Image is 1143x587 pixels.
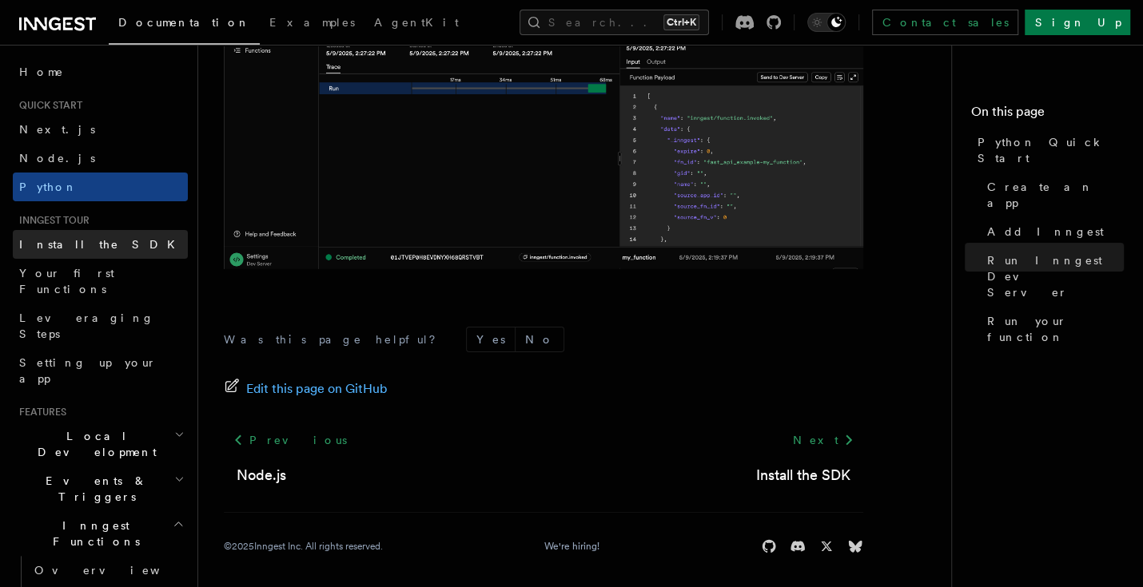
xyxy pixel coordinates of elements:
span: Setting up your app [19,356,157,385]
span: Edit this page on GitHub [246,378,388,400]
span: Home [19,64,64,80]
a: Edit this page on GitHub [224,378,388,400]
span: Node.js [19,152,95,165]
button: Events & Triggers [13,466,188,511]
a: Run your function [981,307,1124,351]
a: Overview [28,556,188,585]
span: Run Inngest Dev Server [987,252,1124,300]
span: Python Quick Start [978,134,1124,166]
a: Create an app [981,173,1124,217]
span: Quick start [13,99,82,112]
a: Python [13,173,188,201]
a: Leveraging Steps [13,303,188,348]
span: Python [19,180,78,193]
button: Yes [467,327,515,351]
span: Leveraging Steps [19,311,154,340]
kbd: Ctrl+K [663,14,699,30]
span: Your first Functions [19,267,114,295]
a: Run Inngest Dev Server [981,246,1124,307]
a: Your first Functions [13,259,188,303]
a: We're hiring! [544,540,599,553]
span: Overview [34,564,199,577]
span: Create an app [987,179,1124,211]
button: Search...Ctrl+K [520,10,709,35]
a: Home [13,58,188,86]
a: Examples [260,5,364,43]
div: © 2025 Inngest Inc. All rights reserved. [224,540,383,553]
a: Node.js [237,464,286,486]
span: Next.js [19,123,95,136]
h4: On this page [971,102,1124,128]
button: No [516,327,564,351]
span: Install the SDK [19,238,185,251]
button: Toggle dark mode [807,13,846,32]
a: Sign Up [1025,10,1130,35]
a: Python Quick Start [971,128,1124,173]
a: Setting up your app [13,348,188,393]
button: Local Development [13,422,188,466]
span: Features [13,406,66,418]
span: Add Inngest [987,224,1104,240]
span: Inngest tour [13,214,90,227]
a: Node.js [13,144,188,173]
a: Install the SDK [756,464,850,486]
button: Inngest Functions [13,511,188,556]
p: Was this page helpful? [224,331,447,347]
a: Install the SDK [13,230,188,259]
span: Documentation [118,16,250,29]
span: Events & Triggers [13,473,174,505]
a: Contact sales [872,10,1018,35]
a: Previous [224,426,356,454]
a: Next [783,426,863,454]
span: AgentKit [374,16,459,29]
span: Local Development [13,428,174,460]
span: Examples [269,16,355,29]
span: Run your function [987,313,1124,345]
a: Add Inngest [981,217,1124,246]
a: Next.js [13,115,188,144]
a: AgentKit [364,5,468,43]
span: Inngest Functions [13,518,173,549]
a: Documentation [109,5,260,45]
